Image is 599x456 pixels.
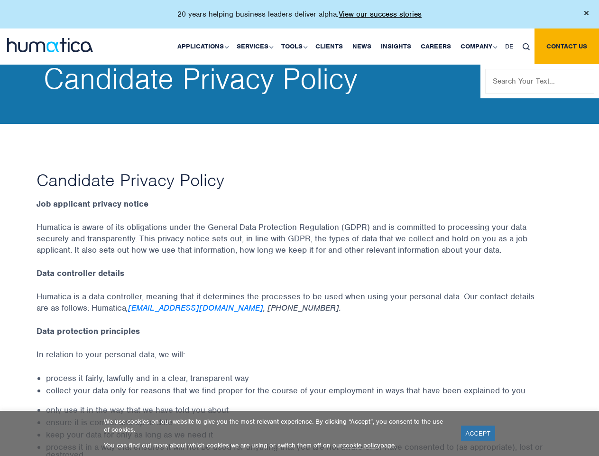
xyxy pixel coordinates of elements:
[376,28,416,65] a: Insights
[339,9,422,19] a: View our success stories
[485,69,594,94] input: Search Your Text...
[126,303,128,313] em: ,
[173,28,232,65] a: Applications
[461,426,496,441] a: ACCEPT
[7,38,93,52] img: logo
[37,221,563,267] p: Humatica is aware of its obligations under the General Data Protection Regulation (GDPR) and is c...
[37,326,140,336] strong: Data protection principles
[348,28,376,65] a: News
[177,9,422,19] p: 20 years helping business leaders deliver alpha.
[37,291,563,325] p: Humatica is a data controller, meaning that it determines the processes to be used when using you...
[46,387,563,394] li: collect your data only for reasons that we find proper for the course of your employment in ways ...
[37,169,563,191] h1: Candidate Privacy Policy
[46,406,563,414] li: only use it in the way that we have told you about
[37,349,563,372] p: In relation to your personal data, we will:
[263,303,341,313] em: , [PHONE_NUMBER].
[276,28,311,65] a: Tools
[37,199,148,209] strong: Job applicant privacy notice
[311,28,348,65] a: Clients
[232,28,276,65] a: Services
[416,28,456,65] a: Careers
[46,374,563,382] li: process it fairly, lawfully and in a clear, transparent way
[505,42,513,50] span: DE
[37,268,124,278] strong: Data controller details
[128,303,263,313] a: [EMAIL_ADDRESS][DOMAIN_NAME]
[104,441,449,449] p: You can find out more about which cookies we are using or switch them off on our page.
[342,441,380,449] a: cookie policy
[500,28,518,65] a: DE
[534,28,599,65] a: Contact us
[44,65,570,93] h2: Candidate Privacy Policy
[104,418,449,434] p: We use cookies on our website to give you the most relevant experience. By clicking “Accept”, you...
[523,43,530,50] img: search_icon
[456,28,500,65] a: Company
